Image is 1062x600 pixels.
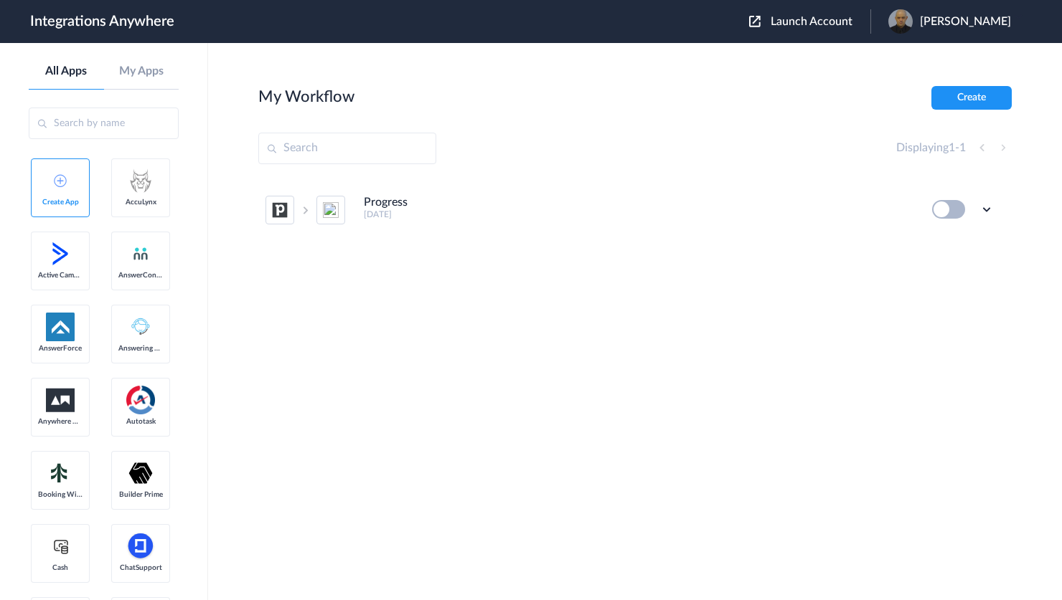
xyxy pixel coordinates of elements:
img: cash-logo.svg [52,538,70,555]
span: ChatSupport [118,563,163,572]
img: builder-prime-logo.svg [126,459,155,487]
img: active-campaign-logo.svg [46,239,75,268]
span: Create App [38,198,83,206]
h5: [DATE] [364,209,913,219]
a: My Apps [104,65,179,78]
span: Cash [38,563,83,572]
span: Booking Widget [38,490,83,499]
span: Active Campaign [38,271,83,280]
span: 1 [949,142,955,153]
img: acculynx-logo.svg [126,166,155,195]
h2: My Workflow [258,87,354,106]
img: Setmore_Logo.svg [46,460,75,486]
img: answerconnect-logo.svg [132,245,149,262]
a: All Apps [29,65,104,78]
button: Create [931,86,1012,110]
span: AnswerConnect [118,271,163,280]
button: Launch Account [749,15,870,29]
img: personal-photo.png [888,9,913,34]
span: 1 [959,142,966,153]
h1: Integrations Anywhere [30,13,174,30]
span: Anywhere Works [38,417,83,426]
h4: Displaying - [896,141,966,155]
span: Launch Account [771,16,852,27]
span: Answering Service [118,344,163,353]
img: add-icon.svg [54,174,67,187]
img: autotask.png [126,386,155,414]
span: [PERSON_NAME] [920,15,1011,29]
img: chatsupport-icon.svg [126,532,155,561]
span: Autotask [118,417,163,426]
input: Search [258,133,436,164]
img: af-app-logo.svg [46,313,75,341]
span: AccuLynx [118,198,163,206]
img: Answering_service.png [126,313,155,341]
span: Builder Prime [118,490,163,499]
img: aww.png [46,389,75,412]
input: Search by name [29,108,179,139]
h4: Progress [364,196,408,209]
span: AnswerForce [38,344,83,353]
img: launch-acct-icon.svg [749,16,761,27]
